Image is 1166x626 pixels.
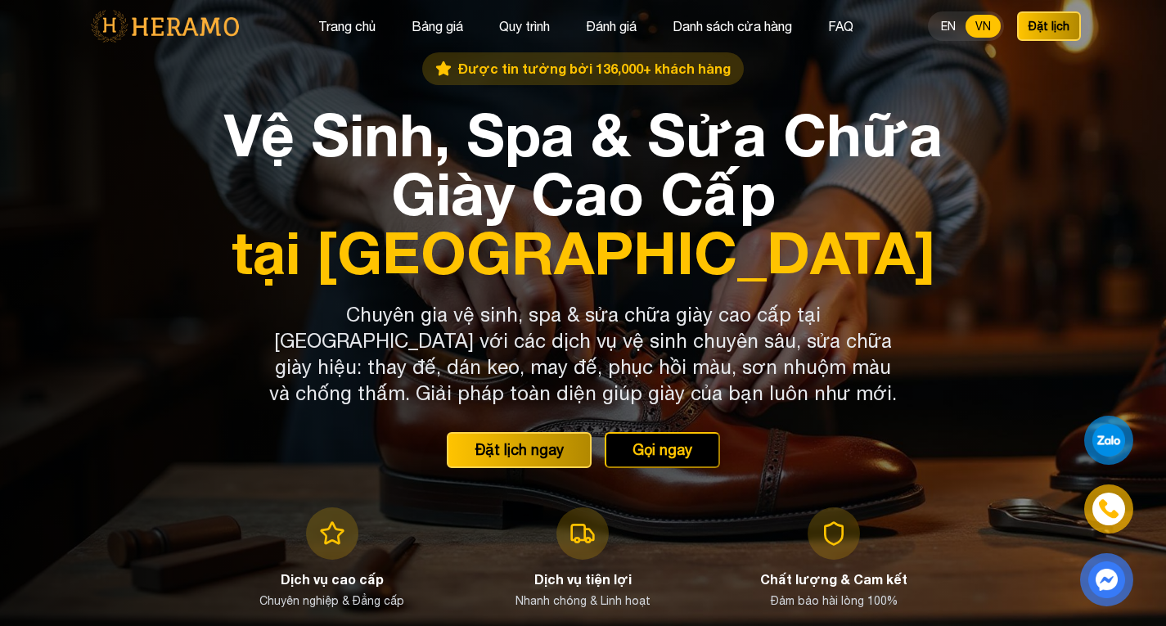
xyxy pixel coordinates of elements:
[931,15,966,38] button: EN
[668,16,797,37] button: Danh sách cửa hàng
[605,432,720,468] button: Gọi ngay
[217,223,950,281] span: tại [GEOGRAPHIC_DATA]
[313,16,380,37] button: Trang chủ
[1097,498,1121,520] img: phone-icon
[269,301,898,406] p: Chuyên gia vệ sinh, spa & sửa chữa giày cao cấp tại [GEOGRAPHIC_DATA] với các dịch vụ vệ sinh chu...
[760,570,907,589] h3: Chất lượng & Cam kết
[86,9,244,43] img: logo-with-text.png
[494,16,555,37] button: Quy trình
[458,59,731,79] span: Được tin tưởng bởi 136,000+ khách hàng
[281,570,384,589] h3: Dịch vụ cao cấp
[581,16,642,37] button: Đánh giá
[1084,484,1133,534] a: phone-icon
[1017,11,1081,41] button: Đặt lịch
[259,592,404,609] p: Chuyên nghiệp & Đẳng cấp
[966,15,1001,38] button: VN
[407,16,468,37] button: Bảng giá
[771,592,898,609] p: Đảm bảo hài lòng 100%
[217,105,950,281] h1: Vệ Sinh, Spa & Sửa Chữa Giày Cao Cấp
[823,16,858,37] button: FAQ
[447,432,592,468] button: Đặt lịch ngay
[515,592,651,609] p: Nhanh chóng & Linh hoạt
[534,570,632,589] h3: Dịch vụ tiện lợi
